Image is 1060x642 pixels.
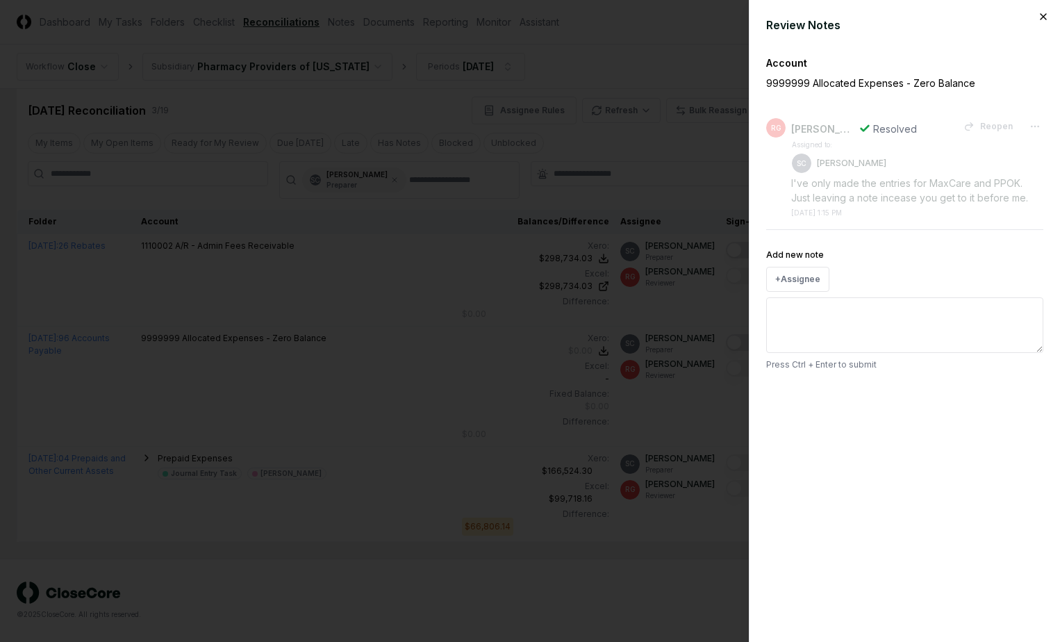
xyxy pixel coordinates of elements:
p: [PERSON_NAME] [817,157,886,170]
td: Assigned to: [791,139,887,151]
label: Add new note [766,249,824,260]
div: Review Notes [766,17,1043,33]
div: [PERSON_NAME] [791,122,854,136]
button: +Assignee [766,267,829,292]
button: Reopen [955,114,1021,139]
p: Press Ctrl + Enter to submit [766,359,1043,371]
div: Account [766,56,1043,70]
span: RG [771,123,781,133]
p: 9999999 Allocated Expenses - Zero Balance [766,76,995,90]
div: I've only made the entries for MaxCare and PPOK. Just leaving a note incease you get to it before... [791,176,1043,205]
div: Resolved [873,122,917,136]
span: SC [797,158,806,169]
div: [DATE] 1:15 PM [791,208,842,218]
